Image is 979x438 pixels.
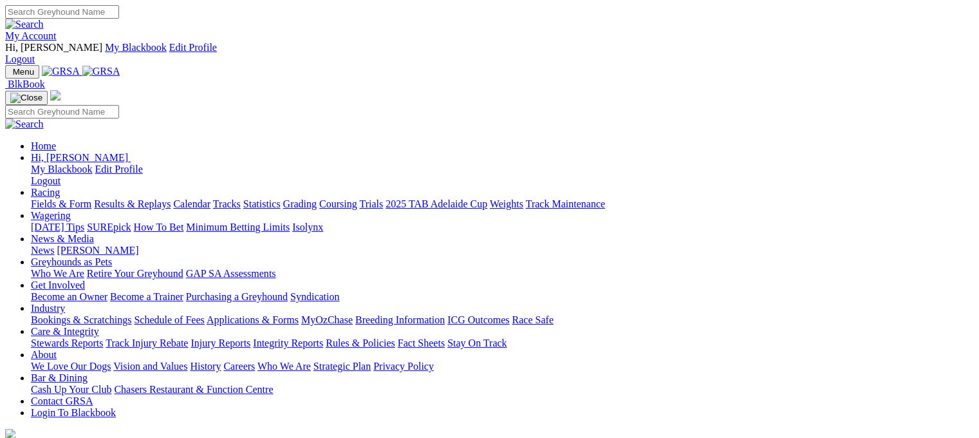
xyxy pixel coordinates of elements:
[31,303,65,314] a: Industry
[110,291,183,302] a: Become a Trainer
[31,233,94,244] a: News & Media
[31,314,131,325] a: Bookings & Scratchings
[490,198,523,209] a: Weights
[134,222,184,233] a: How To Bet
[31,338,103,348] a: Stewards Reports
[253,338,323,348] a: Integrity Reports
[31,222,84,233] a: [DATE] Tips
[186,268,276,279] a: GAP SA Assessments
[5,65,39,79] button: Toggle navigation
[5,42,974,65] div: My Account
[31,140,56,151] a: Home
[31,280,85,290] a: Get Involved
[313,361,371,372] a: Strategic Plan
[31,384,111,395] a: Cash Up Your Club
[31,245,54,256] a: News
[31,338,974,349] div: Care & Integrity
[5,105,119,119] input: Search
[31,198,974,210] div: Racing
[301,314,353,325] a: MyOzChase
[31,361,974,372] div: About
[373,361,434,372] a: Privacy Policy
[87,222,131,233] a: SUREpick
[290,291,339,302] a: Syndication
[87,268,183,279] a: Retire Your Greyhound
[31,222,974,233] div: Wagering
[31,407,116,418] a: Login To Blackbook
[8,79,45,90] span: BlkBook
[213,198,241,209] a: Tracks
[190,361,221,372] a: History
[31,349,57,360] a: About
[106,338,188,348] a: Track Injury Rebate
[386,198,487,209] a: 2025 TAB Adelaide Cup
[31,268,974,280] div: Greyhounds as Pets
[31,210,71,221] a: Wagering
[5,91,48,105] button: Toggle navigation
[5,42,102,53] span: Hi, [PERSON_NAME]
[173,198,210,209] a: Calendar
[186,222,290,233] a: Minimum Betting Limits
[31,291,974,303] div: Get Involved
[5,30,57,41] a: My Account
[31,326,99,337] a: Care & Integrity
[169,42,217,53] a: Edit Profile
[31,395,93,406] a: Contact GRSA
[31,256,112,267] a: Greyhounds as Pets
[31,245,974,256] div: News & Media
[42,66,80,77] img: GRSA
[355,314,445,325] a: Breeding Information
[319,198,357,209] a: Coursing
[31,268,84,279] a: Who We Are
[31,384,974,395] div: Bar & Dining
[447,338,507,348] a: Stay On Track
[5,79,45,90] a: BlkBook
[223,361,255,372] a: Careers
[257,361,311,372] a: Who We Are
[283,198,317,209] a: Grading
[5,5,119,19] input: Search
[207,314,299,325] a: Applications & Forms
[50,90,61,100] img: logo-grsa-white.png
[105,42,167,53] a: My Blackbook
[326,338,395,348] a: Rules & Policies
[186,291,288,302] a: Purchasing a Greyhound
[31,152,128,163] span: Hi, [PERSON_NAME]
[359,198,383,209] a: Trials
[10,93,42,103] img: Close
[31,175,61,186] a: Logout
[114,384,273,395] a: Chasers Restaurant & Function Centre
[134,314,204,325] a: Schedule of Fees
[31,291,107,302] a: Become an Owner
[31,361,111,372] a: We Love Our Dogs
[512,314,553,325] a: Race Safe
[292,222,323,233] a: Isolynx
[13,67,34,77] span: Menu
[398,338,445,348] a: Fact Sheets
[31,314,974,326] div: Industry
[447,314,509,325] a: ICG Outcomes
[82,66,120,77] img: GRSA
[94,198,171,209] a: Results & Replays
[31,152,131,163] a: Hi, [PERSON_NAME]
[5,53,35,64] a: Logout
[243,198,281,209] a: Statistics
[5,19,44,30] img: Search
[31,187,60,198] a: Racing
[31,164,974,187] div: Hi, [PERSON_NAME]
[57,245,138,256] a: [PERSON_NAME]
[191,338,250,348] a: Injury Reports
[31,198,91,209] a: Fields & Form
[113,361,187,372] a: Vision and Values
[95,164,143,175] a: Edit Profile
[31,372,88,383] a: Bar & Dining
[31,164,93,175] a: My Blackbook
[526,198,605,209] a: Track Maintenance
[5,119,44,130] img: Search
